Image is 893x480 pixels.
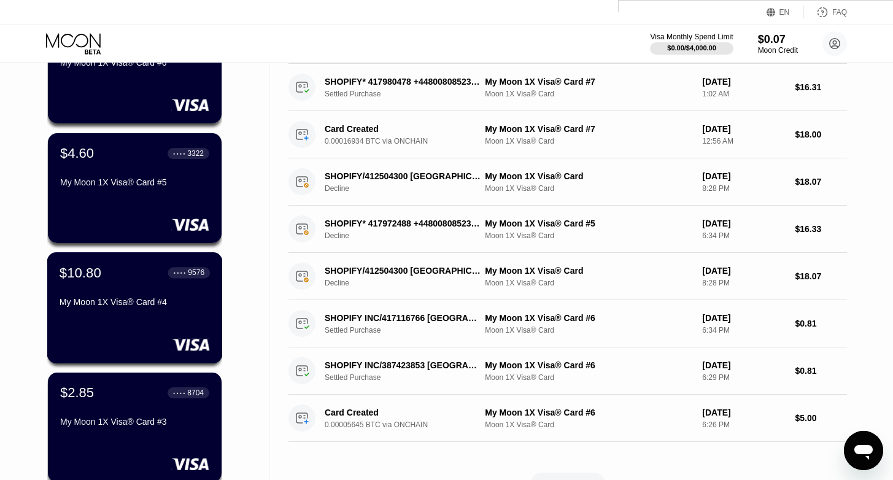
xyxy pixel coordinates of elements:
div: Moon 1X Visa® Card [485,231,692,240]
div: Card Created [325,408,481,417]
div: Moon 1X Visa® Card [485,326,692,335]
div: 6:34 PM [702,231,785,240]
div: FAQ [832,8,847,17]
div: My Moon 1X Visa® Card [485,171,692,181]
div: Moon 1X Visa® Card [485,137,692,145]
div: 8:28 PM [702,279,785,287]
div: My Moon 1X Visa® Card #6 [60,58,209,68]
div: Decline [325,279,493,287]
div: Moon 1X Visa® Card [485,184,692,193]
div: SHOPIFY* 417972488 +448008085233IE [325,219,481,228]
div: 8704 [187,389,204,397]
div: Decline [325,231,493,240]
div: Settled Purchase [325,373,493,382]
div: Card Created0.00016934 BTC via ONCHAINMy Moon 1X Visa® Card #7Moon 1X Visa® Card[DATE]12:56 AM$18.00 [288,111,847,158]
div: My Moon 1X Visa® Card [485,266,692,276]
div: Moon 1X Visa® Card [485,420,692,429]
div: 6:29 PM [702,373,785,382]
div: EN [779,8,790,17]
iframe: Button to launch messaging window [844,431,883,470]
div: Visa Monthly Spend Limit [650,33,733,41]
div: Visa Monthly Spend Limit$0.00/$4,000.00 [650,33,733,55]
div: ● ● ● ● [174,271,186,274]
div: [DATE] [702,360,785,370]
div: Card Created [325,124,481,134]
div: EN [767,6,804,18]
div: My Moon 1X Visa® Card #5 [485,219,692,228]
div: [DATE] [702,219,785,228]
div: $0.07 [758,33,798,46]
div: $5.00 [795,413,848,423]
div: 1:02 AM [702,90,785,98]
div: 3322 [187,149,204,158]
div: $10.80 [60,265,101,281]
div: $2.85 [60,385,94,401]
div: 9576 [188,268,204,277]
div: My Moon 1X Visa® Card #5 [60,177,209,187]
div: [DATE] [702,124,785,134]
div: ● ● ● ● [173,152,185,155]
div: $18.00 [795,130,848,139]
div: SHOPIFY INC/417116766 [GEOGRAPHIC_DATA] [325,313,481,323]
div: My Moon 1X Visa® Card #6 [485,313,692,323]
div: [DATE] [702,408,785,417]
div: SHOPIFY INC/387423853 [GEOGRAPHIC_DATA] [325,360,481,370]
div: [DATE] [702,171,785,181]
div: $3.36● ● ● ●7328My Moon 1X Visa® Card #6 [48,14,222,123]
div: $18.07 [795,177,848,187]
div: SHOPIFY* 417972488 +448008085233IEDeclineMy Moon 1X Visa® Card #5Moon 1X Visa® Card[DATE]6:34 PM$... [288,206,847,253]
div: [DATE] [702,77,785,87]
div: Settled Purchase [325,90,493,98]
div: Decline [325,184,493,193]
div: SHOPIFY/412504300 [GEOGRAPHIC_DATA]DeclineMy Moon 1X Visa® CardMoon 1X Visa® Card[DATE]8:28 PM$18.07 [288,158,847,206]
div: Moon Credit [758,46,798,55]
div: 0.00016934 BTC via ONCHAIN [325,137,493,145]
div: $16.33 [795,224,848,234]
div: [DATE] [702,313,785,323]
div: My Moon 1X Visa® Card #7 [485,77,692,87]
div: My Moon 1X Visa® Card #6 [485,360,692,370]
div: SHOPIFY/412504300 [GEOGRAPHIC_DATA]DeclineMy Moon 1X Visa® CardMoon 1X Visa® Card[DATE]8:28 PM$18.07 [288,253,847,300]
div: FAQ [804,6,847,18]
div: 6:34 PM [702,326,785,335]
div: My Moon 1X Visa® Card #7 [485,124,692,134]
div: My Moon 1X Visa® Card #4 [60,297,210,307]
div: 6:26 PM [702,420,785,429]
div: Moon 1X Visa® Card [485,373,692,382]
div: $16.31 [795,82,848,92]
div: SHOPIFY/412504300 [GEOGRAPHIC_DATA] [325,171,481,181]
div: SHOPIFY* 417980478 +448008085233IE [325,77,481,87]
div: $18.07 [795,271,848,281]
div: 8:28 PM [702,184,785,193]
div: ● ● ● ● [173,391,185,395]
div: $10.80● ● ● ●9576My Moon 1X Visa® Card #4 [48,253,222,363]
div: $0.00 / $4,000.00 [667,44,716,52]
div: $4.60● ● ● ●3322My Moon 1X Visa® Card #5 [48,133,222,243]
div: $0.07Moon Credit [758,33,798,55]
div: 12:56 AM [702,137,785,145]
div: My Moon 1X Visa® Card #6 [485,408,692,417]
div: SHOPIFY INC/387423853 [GEOGRAPHIC_DATA]Settled PurchaseMy Moon 1X Visa® Card #6Moon 1X Visa® Card... [288,347,847,395]
div: Card Created0.00005645 BTC via ONCHAINMy Moon 1X Visa® Card #6Moon 1X Visa® Card[DATE]6:26 PM$5.00 [288,395,847,442]
div: Moon 1X Visa® Card [485,279,692,287]
div: $4.60 [60,145,94,161]
div: [DATE] [702,266,785,276]
div: $0.81 [795,319,848,328]
div: SHOPIFY/412504300 [GEOGRAPHIC_DATA] [325,266,481,276]
div: 0.00005645 BTC via ONCHAIN [325,420,493,429]
div: Moon 1X Visa® Card [485,90,692,98]
div: Settled Purchase [325,326,493,335]
div: My Moon 1X Visa® Card #3 [60,417,209,427]
div: SHOPIFY INC/417116766 [GEOGRAPHIC_DATA]Settled PurchaseMy Moon 1X Visa® Card #6Moon 1X Visa® Card... [288,300,847,347]
div: SHOPIFY* 417980478 +448008085233IESettled PurchaseMy Moon 1X Visa® Card #7Moon 1X Visa® Card[DATE... [288,64,847,111]
div: $0.81 [795,366,848,376]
